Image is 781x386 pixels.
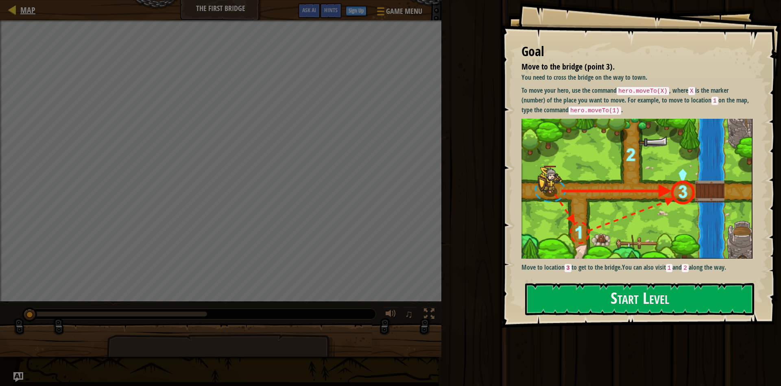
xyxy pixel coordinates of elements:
button: Adjust volume [383,307,399,323]
span: Ask AI [302,6,316,14]
li: Move to the bridge (point 3). [511,61,750,73]
span: ♫ [405,308,413,320]
code: 2 [682,264,689,272]
code: 1 [666,264,673,272]
div: Goal [521,42,753,61]
button: Toggle fullscreen [421,307,437,323]
button: Game Menu [371,3,427,22]
span: Map [20,4,35,15]
button: Sign Up [346,6,367,16]
span: Hints [324,6,338,14]
a: Map [16,4,35,15]
code: 1 [711,97,718,105]
button: Start Level [525,283,754,315]
code: hero.moveTo(X) [617,87,669,95]
img: M7l1b [521,119,753,259]
code: 3 [565,264,572,272]
code: hero.moveTo(1) [569,107,621,115]
code: X [688,87,695,95]
span: Game Menu [386,6,422,17]
p: You need to cross the bridge on the way to town. [521,73,753,82]
span: Move to the bridge (point 3). [521,61,615,72]
button: Ask AI [13,372,23,382]
button: Ask AI [298,3,320,18]
p: You can also visit and along the way. [521,263,753,273]
p: To move your hero, use the command , where is the marker (number) of the place you want to move. ... [521,86,753,115]
strong: Move to location to get to the bridge. [521,263,622,272]
button: ♫ [403,307,417,323]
